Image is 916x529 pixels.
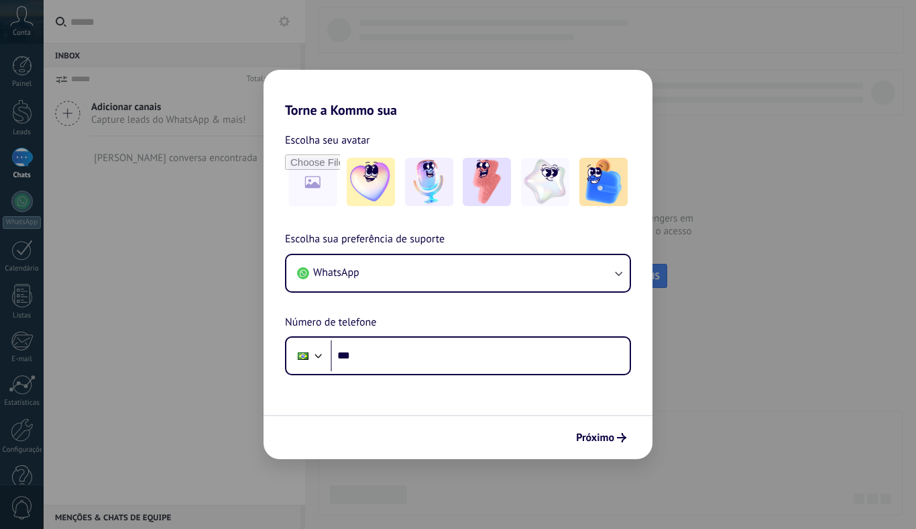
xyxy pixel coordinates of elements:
[579,158,628,206] img: -5.jpeg
[347,158,395,206] img: -1.jpeg
[264,70,652,118] h2: Torne a Kommo sua
[285,314,376,332] span: Número de telefone
[290,342,316,370] div: Brazil: + 55
[576,433,614,442] span: Próximo
[285,231,445,248] span: Escolha sua preferência de suporte
[405,158,453,206] img: -2.jpeg
[463,158,511,206] img: -3.jpeg
[313,266,359,279] span: WhatsApp
[285,132,370,149] span: Escolha seu avatar
[286,255,630,291] button: WhatsApp
[570,426,632,449] button: Próximo
[521,158,569,206] img: -4.jpeg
